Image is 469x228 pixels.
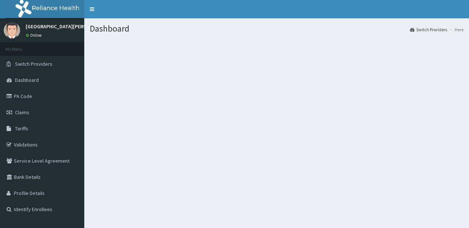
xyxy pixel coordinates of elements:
[90,24,464,33] h1: Dashboard
[15,109,29,116] span: Claims
[26,24,110,29] p: [GEOGRAPHIC_DATA][PERSON_NAME]
[26,33,43,38] a: Online
[410,26,447,33] a: Switch Providers
[448,26,464,33] li: Here
[15,61,52,67] span: Switch Providers
[4,22,20,39] img: User Image
[15,77,39,83] span: Dashboard
[15,125,28,132] span: Tariffs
